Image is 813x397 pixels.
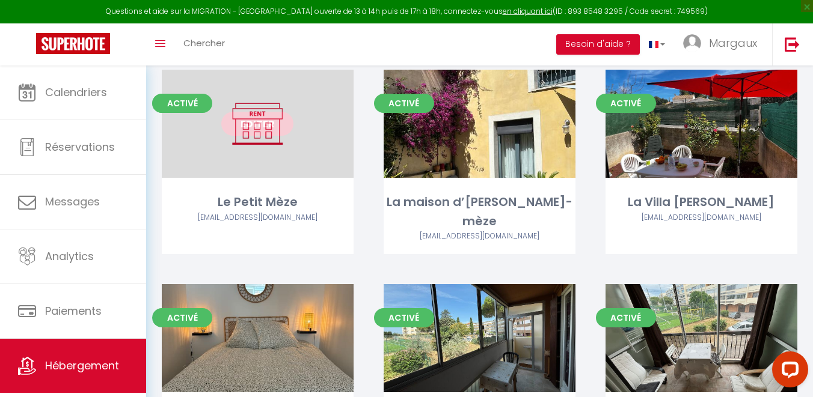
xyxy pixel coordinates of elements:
span: Activé [374,94,434,113]
a: en cliquant ici [503,6,553,16]
a: Editer [665,326,737,350]
img: logout [785,37,800,52]
a: Editer [221,112,293,136]
span: Analytics [45,249,94,264]
iframe: LiveChat chat widget [762,347,813,397]
span: Calendriers [45,85,107,100]
span: Activé [596,308,656,327]
div: La maison d’[PERSON_NAME]-mèze [384,193,575,231]
div: La Villa [PERSON_NAME] [606,193,797,211]
div: Airbnb [606,212,797,223]
span: Paiements [45,303,102,318]
span: Messages [45,194,100,209]
span: Réservations [45,139,115,154]
div: Airbnb [162,212,354,223]
img: Super Booking [36,33,110,54]
span: Activé [374,308,434,327]
div: Le Petit Mèze [162,193,354,211]
a: ... Margaux [674,23,772,65]
a: Editer [443,326,515,350]
a: Editer [665,112,737,136]
span: Activé [152,308,212,327]
span: Hébergement [45,358,119,373]
div: Airbnb [384,231,575,242]
span: Activé [152,94,212,113]
img: ... [683,34,701,52]
a: Editer [221,326,293,350]
span: Activé [596,94,656,113]
button: Besoin d'aide ? [556,34,640,55]
span: Margaux [709,35,757,50]
span: Chercher [183,37,225,49]
a: Editer [443,112,515,136]
a: Chercher [174,23,234,65]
